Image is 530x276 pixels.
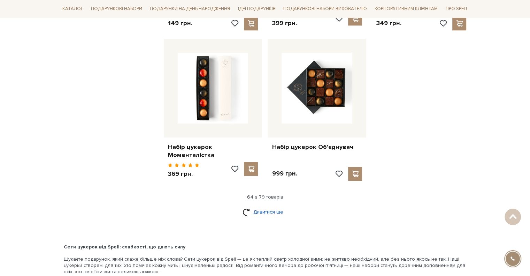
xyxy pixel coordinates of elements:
p: 369 грн. [168,170,200,178]
a: Подарункові набори вихователю [281,3,370,15]
a: Корпоративним клієнтам [372,3,440,15]
a: Подарунки на День народження [147,3,233,14]
a: Подарункові набори [88,3,145,14]
a: Дивитися ще [243,206,288,218]
b: Сети цукерок від Spell: слабкості, що дають силу [64,244,185,250]
a: Ідеї подарунків [235,3,278,14]
p: 349 грн. [376,19,401,27]
p: Шукаєте подарунок, який скаже більше ніж слова? Сети цукерок від Spell — це як теплий светр холод... [64,256,467,275]
p: 399 грн. [272,19,304,27]
p: 149 грн. [168,19,192,27]
a: Набір цукерок Об'єднувач [272,143,362,151]
a: Про Spell [443,3,470,14]
div: 64 з 79 товарів [57,194,474,200]
a: Каталог [60,3,86,14]
p: 999 грн. [272,170,297,178]
a: Набір цукерок Моменталістка [168,143,258,159]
